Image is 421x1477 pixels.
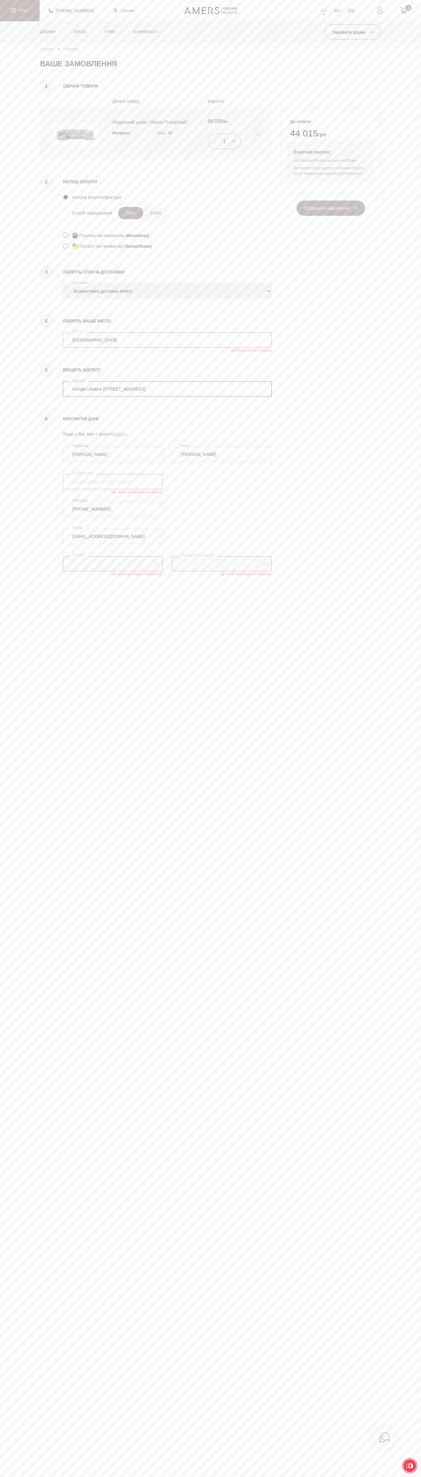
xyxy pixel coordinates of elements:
label: Пароль [69,552,88,559]
p: Ви зможете використати отримані бонуси за це замовлення при наступній покупці! [294,165,368,176]
span: Це поле необхідно заповнити. [112,489,163,495]
a: Салони [114,8,134,13]
input: Введіть місто [63,332,272,348]
span: 0 [348,158,350,163]
span: Оплата рахунок/фактура [72,194,121,201]
a: увійдіть [112,432,127,436]
label: Телефон [69,497,91,504]
span: 5 [40,364,52,376]
span: Замовити зразки [332,30,373,35]
span: 44 015 [290,128,318,138]
span: Оплата частинами від [79,243,123,250]
label: Доставка [69,280,91,286]
span: Головна [40,47,53,51]
span: Контактні дані [63,415,272,423]
a: Головна [40,46,53,52]
span: Покупка частинами від [79,232,125,239]
span: 6 [40,413,52,425]
span: Оформити замовлення [304,206,357,211]
input: Введіть Ваше ім'я [172,447,272,462]
input: Введіть Ваше Прізвище [63,447,163,462]
label: E-mail [69,525,86,531]
a: EN [348,7,354,14]
input: +38 (0__) __ ___ [63,501,163,517]
span: Це поле необхідно заповнити. [220,571,271,577]
span: Монобанку [126,232,149,239]
p: Якщо у Вас вже є акаунт [63,430,272,438]
label: 50% [118,207,143,219]
span: Оберіть спосіб доставки [63,268,272,276]
p: Спосіб передоплати [72,209,112,217]
p: Модульний диван "Ніколь П-подібний" [113,119,193,126]
span: ПриватБанку [124,243,152,250]
a: [PHONE_NUMBER] [49,7,94,14]
span: Це поле необхідно заповнити. [112,571,163,577]
label: 100% [143,207,169,219]
button: - [211,137,220,146]
p: На Вашому бонусному рахунку: [294,158,368,163]
a: Пуфи [100,21,120,43]
button: Замовити зразки [325,24,381,40]
a: UA [321,7,327,14]
label: Ім'я [178,443,190,449]
label: Прізвище [69,443,92,449]
b: грн [348,158,356,163]
span: 1 [223,139,226,144]
span: Введіть адресу [63,366,272,374]
label: По батькові [69,470,95,477]
span: Деталі товару [113,98,193,105]
label: Адреса [69,377,88,384]
button: Оформити замовлення [297,201,365,216]
a: Крісла [69,21,91,43]
span: 2 [40,176,52,188]
span: 1 [405,5,412,11]
img: 2424_m_1.jpg [52,119,98,149]
p: До оплати: [290,118,371,125]
span: Бонусний рахунок: [294,148,368,156]
span: Обрані товари [40,82,272,90]
span: Матеріал: [113,131,130,135]
span: 1 [40,80,52,92]
h1: Ваше замовлення [40,59,381,68]
a: в наявності [129,21,163,43]
span: грн [208,119,259,124]
input: Введіть Ваше ім'я По батькові [63,474,163,489]
label: Місто [69,329,85,335]
a: Дивани [36,21,60,43]
input: Введіть Ваш e-mail [63,529,163,544]
span: грн [290,128,371,139]
span: Метод оплати [63,178,272,186]
span: Оберіть ваше місто [63,317,272,325]
span: 4 [40,315,52,327]
input: Введіть адресу [63,381,272,397]
a: RU [334,7,340,14]
button: + [229,137,238,146]
span: Вартість [208,98,259,105]
label: Підтвердіть пароль [178,552,217,559]
span: 3 [40,266,52,278]
span: 88 030 [208,119,223,124]
span: Виберіть місто зі списку [231,348,272,353]
span: Etna - 90 [157,131,172,135]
